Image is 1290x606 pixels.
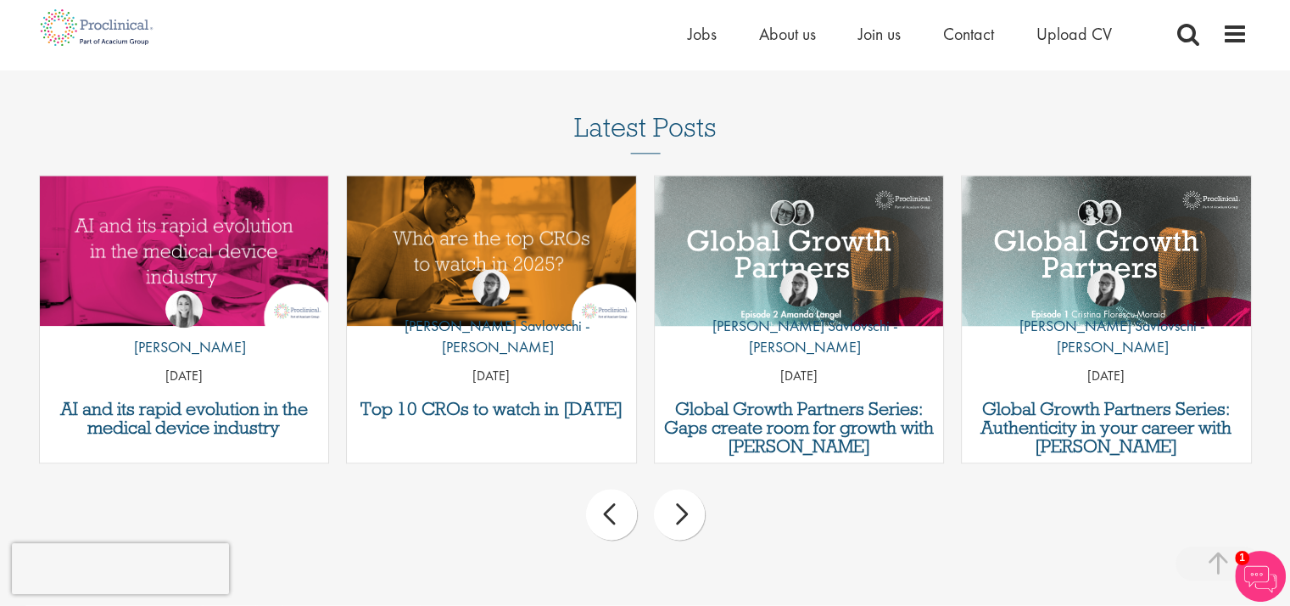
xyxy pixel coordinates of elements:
p: [PERSON_NAME] Savlovschi - [PERSON_NAME] [655,315,944,358]
p: [DATE] [655,367,944,386]
div: next [654,489,705,540]
a: Top 10 CROs to watch in [DATE] [355,400,628,418]
img: Hannah Burke [165,290,203,328]
a: Join us [858,23,901,45]
p: [PERSON_NAME] Savlovschi - [PERSON_NAME] [962,315,1251,358]
a: Global Growth Partners Series: Gaps create room for growth with [PERSON_NAME] [663,400,935,456]
img: Chatbot [1235,551,1286,602]
a: Contact [943,23,994,45]
p: [DATE] [40,367,329,386]
a: About us [759,23,816,45]
p: [PERSON_NAME] [121,336,246,358]
img: Theodora Savlovschi - Wicks [472,269,510,306]
a: Theodora Savlovschi - Wicks [PERSON_NAME] Savlovschi - [PERSON_NAME] [655,269,944,367]
a: Theodora Savlovschi - Wicks [PERSON_NAME] Savlovschi - [PERSON_NAME] [962,269,1251,367]
iframe: reCAPTCHA [12,543,229,594]
img: Top 10 CROs 2025 | Proclinical [347,176,636,326]
a: AI and its rapid evolution in the medical device industry [48,400,321,437]
a: Link to a post [655,176,944,326]
a: Upload CV [1036,23,1112,45]
p: [DATE] [347,367,636,386]
div: prev [586,489,637,540]
a: Link to a post [962,176,1251,326]
a: Theodora Savlovschi - Wicks [PERSON_NAME] Savlovschi - [PERSON_NAME] [347,269,636,367]
span: 1 [1235,551,1249,565]
p: [DATE] [962,367,1251,386]
a: Link to a post [347,176,636,326]
a: Global Growth Partners Series: Authenticity in your career with [PERSON_NAME] [970,400,1243,456]
img: Theodora Savlovschi - Wicks [1087,269,1125,306]
h3: Latest Posts [574,113,717,154]
p: [PERSON_NAME] Savlovschi - [PERSON_NAME] [347,315,636,358]
a: Jobs [688,23,717,45]
img: AI and Its Impact on the Medical Device Industry | Proclinical [40,176,329,326]
a: Link to a post [40,176,329,326]
img: Theodora Savlovschi - Wicks [780,269,818,306]
a: Hannah Burke [PERSON_NAME] [121,290,246,367]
